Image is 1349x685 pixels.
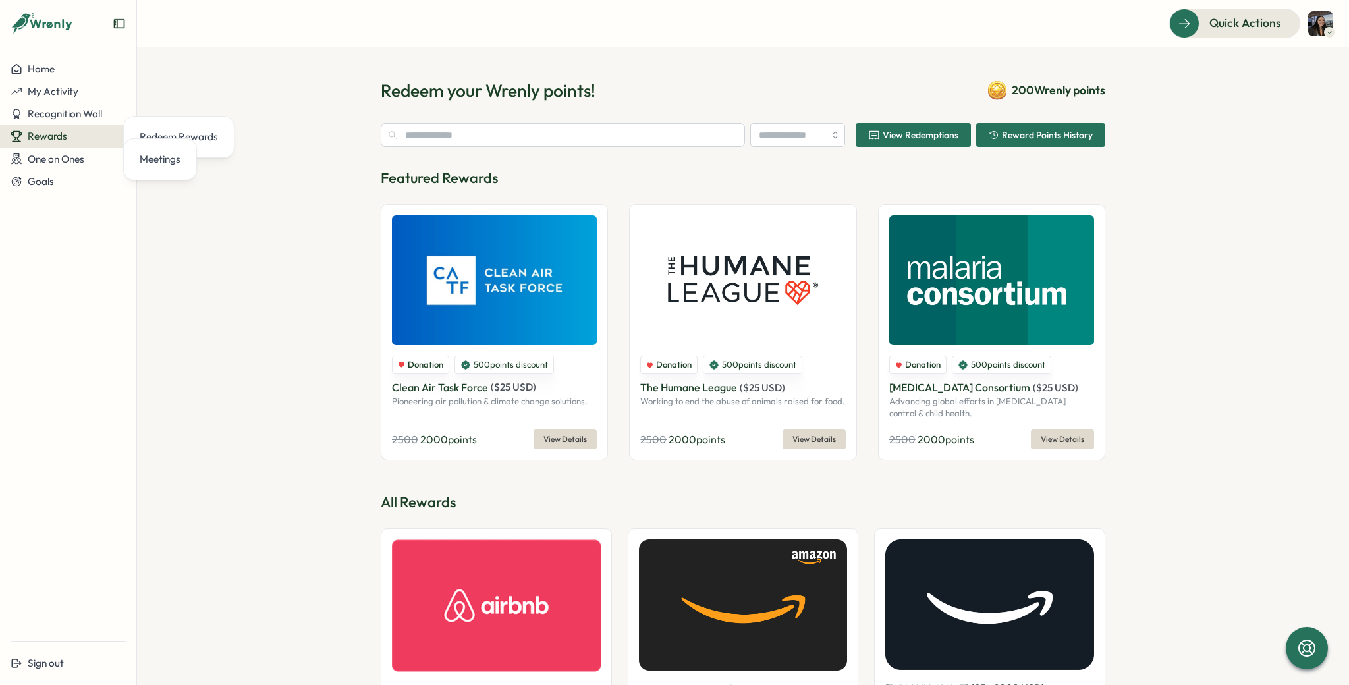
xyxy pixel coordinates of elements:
[918,433,974,446] span: 2000 points
[889,396,1094,419] p: Advancing global efforts in [MEDICAL_DATA] control & child health.
[1169,9,1300,38] button: Quick Actions
[28,63,55,75] span: Home
[381,79,595,102] h1: Redeem your Wrenly points!
[1308,11,1333,36] img: Ashley Jessen
[889,379,1030,396] p: [MEDICAL_DATA] Consortium
[381,168,1105,188] p: Featured Rewards
[113,17,126,30] button: Expand sidebar
[392,396,597,408] p: Pioneering air pollution & climate change solutions.
[28,175,54,188] span: Goals
[408,359,443,371] span: Donation
[534,429,597,449] button: View Details
[856,123,971,147] button: View Redemptions
[639,539,848,671] img: Amazon.ca
[792,430,836,449] span: View Details
[883,130,958,140] span: View Redemptions
[669,433,725,446] span: 2000 points
[392,215,597,345] img: Clean Air Task Force
[889,215,1094,345] img: Malaria Consortium
[381,492,1105,512] p: All Rewards
[140,130,218,144] div: Redeem Rewards
[392,539,601,672] img: Airbnb Canada
[640,215,845,345] img: The Humane League
[976,123,1105,147] button: Reward Points History
[454,356,554,374] div: 500 points discount
[28,130,67,142] span: Rewards
[140,152,180,167] div: Meetings
[28,153,84,165] span: One on Ones
[28,107,102,120] span: Recognition Wall
[640,396,845,408] p: Working to end the abuse of animals raised for food.
[952,356,1051,374] div: 500 points discount
[28,85,78,97] span: My Activity
[1031,429,1094,449] button: View Details
[885,539,1094,670] img: Amazon.com
[1041,430,1084,449] span: View Details
[491,381,536,393] span: ( $ 25 USD )
[889,433,916,446] span: 2500
[1012,82,1105,99] span: 200 Wrenly points
[134,124,223,150] a: Redeem Rewards
[640,379,737,396] p: The Humane League
[28,657,64,669] span: Sign out
[392,379,488,396] p: Clean Air Task Force
[1002,130,1093,140] span: Reward Points History
[656,359,692,371] span: Donation
[640,433,667,446] span: 2500
[740,381,785,394] span: ( $ 25 USD )
[703,356,802,374] div: 500 points discount
[420,433,477,446] span: 2000 points
[1209,14,1281,32] span: Quick Actions
[134,147,186,172] a: Meetings
[783,429,846,449] button: View Details
[543,430,587,449] span: View Details
[905,359,941,371] span: Donation
[1033,381,1078,394] span: ( $ 25 USD )
[392,433,418,446] span: 2500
